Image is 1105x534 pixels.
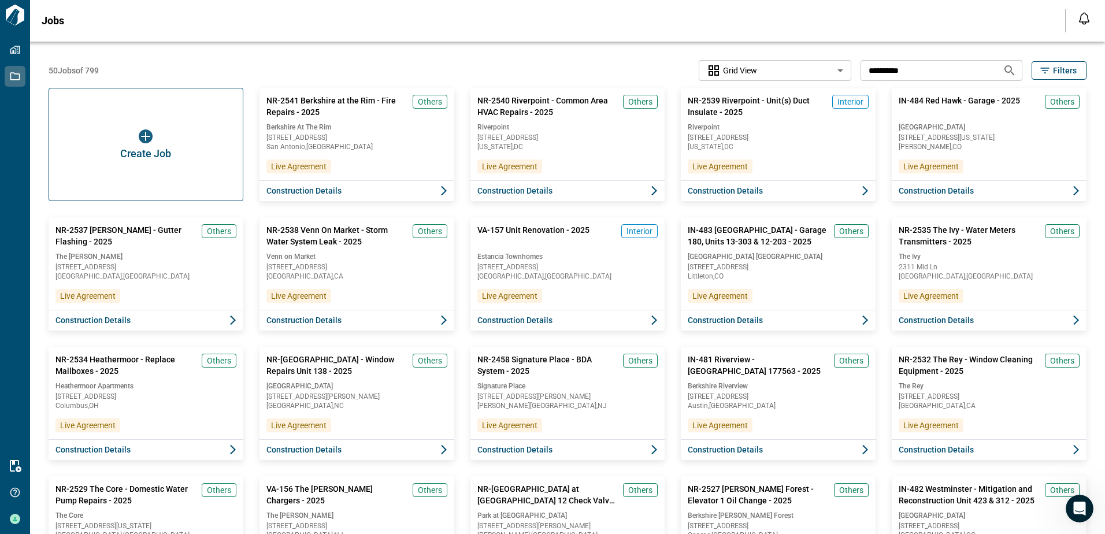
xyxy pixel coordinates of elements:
[899,522,1080,529] span: [STREET_ADDRESS]
[1050,355,1074,366] span: Others
[839,225,863,237] span: Others
[626,225,652,237] span: Interior
[266,273,447,280] span: [GEOGRAPHIC_DATA] , CA
[628,484,652,496] span: Others
[477,123,658,132] span: Riverpoint
[55,444,131,455] span: Construction Details
[266,381,447,391] span: [GEOGRAPHIC_DATA]
[139,129,153,143] img: icon button
[266,354,408,377] span: NR-[GEOGRAPHIC_DATA] - Window Repairs Unit 138 - 2025
[55,393,236,400] span: [STREET_ADDRESS]
[477,314,552,326] span: Construction Details
[49,65,99,76] span: 50 Jobs of 799
[1050,484,1074,496] span: Others
[899,123,1080,132] span: [GEOGRAPHIC_DATA]
[688,444,763,455] span: Construction Details
[55,402,236,409] span: Columbus , OH
[688,185,763,196] span: Construction Details
[266,224,408,247] span: NR-2538 Venn On Market - Storm Water System Leak - 2025
[899,444,974,455] span: Construction Details
[688,123,869,132] span: Riverpoint
[60,290,116,302] span: Live Agreement
[271,420,327,431] span: Live Agreement
[49,310,243,331] button: Construction Details
[892,180,1087,201] button: Construction Details
[1050,96,1074,107] span: Others
[998,59,1021,82] button: Search jobs
[692,420,748,431] span: Live Agreement
[259,310,454,331] button: Construction Details
[418,484,442,496] span: Others
[688,354,829,377] span: IN-481 Riverview - [GEOGRAPHIC_DATA] 177563 - 2025
[688,273,869,280] span: Littleton , CO
[477,402,658,409] span: [PERSON_NAME][GEOGRAPHIC_DATA] , NJ
[681,180,876,201] button: Construction Details
[477,143,658,150] span: [US_STATE] , DC
[688,511,869,520] span: Berkshire [PERSON_NAME] Forest
[899,402,1080,409] span: [GEOGRAPHIC_DATA] , CA
[55,522,236,529] span: [STREET_ADDRESS][US_STATE]
[839,484,863,496] span: Others
[266,483,408,506] span: VA-156 The [PERSON_NAME] Chargers - 2025
[55,354,197,377] span: NR-2534 Heathermoor - Replace Mailboxes - 2025
[899,224,1040,247] span: NR-2535 The Ivy - Water Meters Transmitters - 2025
[477,522,658,529] span: [STREET_ADDRESS][PERSON_NAME]
[688,224,829,247] span: IN-483 [GEOGRAPHIC_DATA] - Garage 180, Units 13-303 & 12-203 - 2025
[271,161,327,172] span: Live Agreement
[207,355,231,366] span: Others
[266,95,408,118] span: NR-2541 Berkshire at the Rim - Fire Repairs - 2025
[903,161,959,172] span: Live Agreement
[688,522,869,529] span: [STREET_ADDRESS]
[903,290,959,302] span: Live Agreement
[477,273,658,280] span: [GEOGRAPHIC_DATA] , [GEOGRAPHIC_DATA]
[1075,9,1093,28] button: Open notification feed
[207,225,231,237] span: Others
[899,511,1080,520] span: [GEOGRAPHIC_DATA]
[477,393,658,400] span: [STREET_ADDRESS][PERSON_NAME]
[899,273,1080,280] span: [GEOGRAPHIC_DATA] , [GEOGRAPHIC_DATA]
[1066,495,1093,522] iframe: Intercom live chat
[266,134,447,141] span: [STREET_ADDRESS]
[1050,225,1074,237] span: Others
[903,420,959,431] span: Live Agreement
[892,439,1087,460] button: Construction Details
[688,143,869,150] span: [US_STATE] , DC
[692,161,748,172] span: Live Agreement
[688,483,829,506] span: NR-2527 [PERSON_NAME] Forest - Elevator 1 Oil Change - 2025
[470,439,665,460] button: Construction Details
[1053,65,1077,76] span: Filters
[266,402,447,409] span: [GEOGRAPHIC_DATA] , NC
[681,439,876,460] button: Construction Details
[899,252,1080,261] span: The Ivy
[899,143,1080,150] span: [PERSON_NAME] , CO
[688,381,869,391] span: Berkshire Riverview
[259,180,454,201] button: Construction Details
[688,252,869,261] span: [GEOGRAPHIC_DATA] [GEOGRAPHIC_DATA]
[259,439,454,460] button: Construction Details
[477,354,619,377] span: NR-2458 Signature Place - BDA System - 2025
[899,483,1040,506] span: IN-482 Westminster - Mitigation and Reconstruction Unit 423 & 312 - 2025
[55,314,131,326] span: Construction Details
[207,484,231,496] span: Others
[892,310,1087,331] button: Construction Details
[688,134,869,141] span: [STREET_ADDRESS]
[55,224,197,247] span: NR-2537 [PERSON_NAME] - Gutter Flashing - 2025
[681,310,876,331] button: Construction Details
[266,252,447,261] span: Venn on Market
[266,143,447,150] span: San Antonio , [GEOGRAPHIC_DATA]
[899,95,1020,118] span: IN-484 Red Hawk - Garage - 2025
[418,96,442,107] span: Others
[266,393,447,400] span: [STREET_ADDRESS][PERSON_NAME]
[899,393,1080,400] span: [STREET_ADDRESS]
[477,444,552,455] span: Construction Details
[55,273,236,280] span: [GEOGRAPHIC_DATA] , [GEOGRAPHIC_DATA]
[55,252,236,261] span: The [PERSON_NAME]
[477,252,658,261] span: Estancia Townhomes
[477,224,589,247] span: VA-157 Unit Renovation - 2025
[477,185,552,196] span: Construction Details
[477,134,658,141] span: [STREET_ADDRESS]
[477,264,658,270] span: [STREET_ADDRESS]
[688,264,869,270] span: [STREET_ADDRESS]
[723,65,757,76] span: Grid View
[482,420,537,431] span: Live Agreement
